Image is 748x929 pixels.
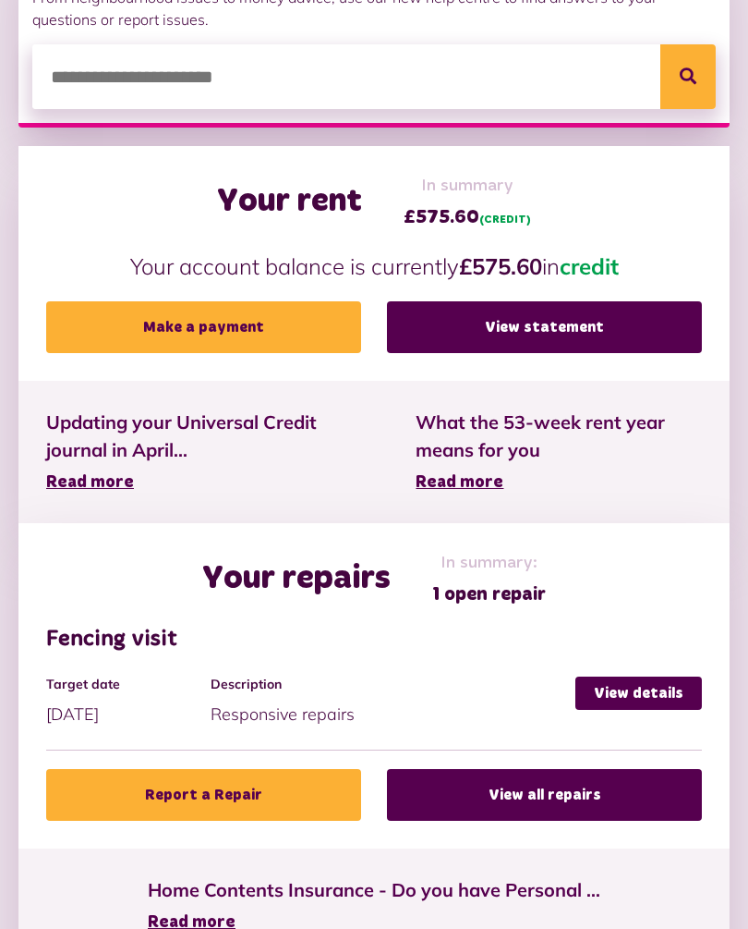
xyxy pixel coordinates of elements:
span: In summary [404,174,531,199]
p: Your account balance is currently in [46,250,702,283]
span: Read more [416,474,503,491]
span: Updating your Universal Credit journal in April... [46,409,360,464]
a: View statement [387,301,702,353]
a: View all repairs [387,769,702,821]
span: What the 53-week rent year means for you [416,409,702,464]
a: View details [575,677,702,710]
span: 1 open repair [432,581,546,608]
h2: Your rent [217,182,362,222]
h4: Target date [46,677,201,692]
strong: £575.60 [459,252,542,280]
h4: Description [211,677,567,692]
a: What the 53-week rent year means for you Read more [416,409,702,495]
a: Updating your Universal Credit journal in April... Read more [46,409,360,495]
a: Make a payment [46,301,361,353]
a: Report a Repair [46,769,361,821]
span: Read more [46,474,134,491]
h3: Fencing visit [46,627,702,654]
div: Responsive repairs [211,677,576,727]
span: credit [560,252,619,280]
h2: Your repairs [202,559,391,599]
span: £575.60 [404,203,531,231]
div: [DATE] [46,677,211,727]
span: In summary: [432,551,546,576]
span: Home Contents Insurance - Do you have Personal ... [148,876,600,904]
span: (CREDIT) [479,214,531,226]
